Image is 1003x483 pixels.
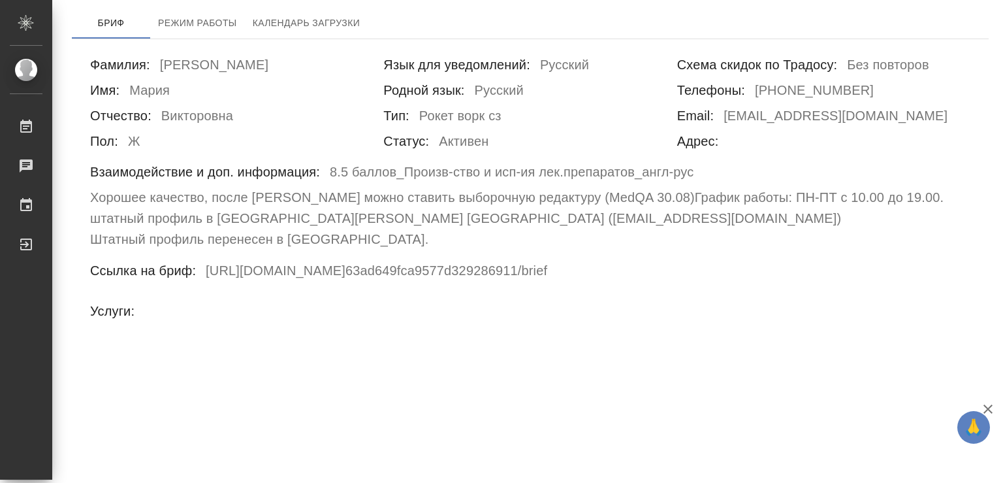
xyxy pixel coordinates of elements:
h6: Схема скидок по Традосу: [677,54,838,75]
h6: [PHONE_NUMBER] [755,80,874,105]
h6: Телефоны: [677,80,745,101]
h6: Адрес: [677,131,719,152]
h6: 8.5 баллов_Произв-ство и исп-ия лек.препаратов_англ-рус [330,161,693,187]
h6: Фамилия: [90,54,150,75]
h6: Русский [540,54,589,80]
span: Режим работы [158,15,237,31]
h6: Ж [128,131,140,156]
h6: Имя: [90,80,119,101]
h6: [URL][DOMAIN_NAME] 63ad649fca9577d329286911 /brief [206,260,547,286]
span: Бриф [80,15,142,31]
h6: Рокет ворк сз [419,105,501,131]
h6: Язык для уведомлений: [383,54,530,75]
h6: Пол: [90,131,118,152]
h6: [EMAIL_ADDRESS][DOMAIN_NAME] [724,105,947,131]
h6: Русский [475,80,524,105]
button: 🙏 [957,411,990,444]
h6: Без повторов [847,54,929,80]
h6: Хорошее качество, после [PERSON_NAME] можно ставить выборочную редактуру (MedQA 30.08) [90,187,695,208]
h6: Викторовна [161,105,233,131]
h6: Мария [129,80,170,105]
h6: Родной язык: [383,80,464,101]
h6: [PERSON_NAME] [160,54,268,80]
h6: График работы: ПН-ПТ с 10.00 до 19.00. [695,187,944,208]
h6: Статус: [383,131,429,152]
h6: Ссылка на бриф: [90,260,196,281]
h6: Взаимодействие и доп. информация: [90,161,320,182]
span: Календарь загрузки [253,15,360,31]
h6: штатный профиль в [GEOGRAPHIC_DATA][PERSON_NAME] [GEOGRAPHIC_DATA] ([EMAIL_ADDRESS][DOMAIN_NAME]) [90,208,841,229]
h6: Услуги: [90,301,135,322]
span: 🙏 [963,414,985,441]
h6: Отчество: [90,105,151,126]
h6: Email: [677,105,714,126]
h6: Тип: [383,105,409,126]
h6: Штатный профиль перенесен в [GEOGRAPHIC_DATA]. [90,229,429,250]
h6: Активен [439,131,488,156]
